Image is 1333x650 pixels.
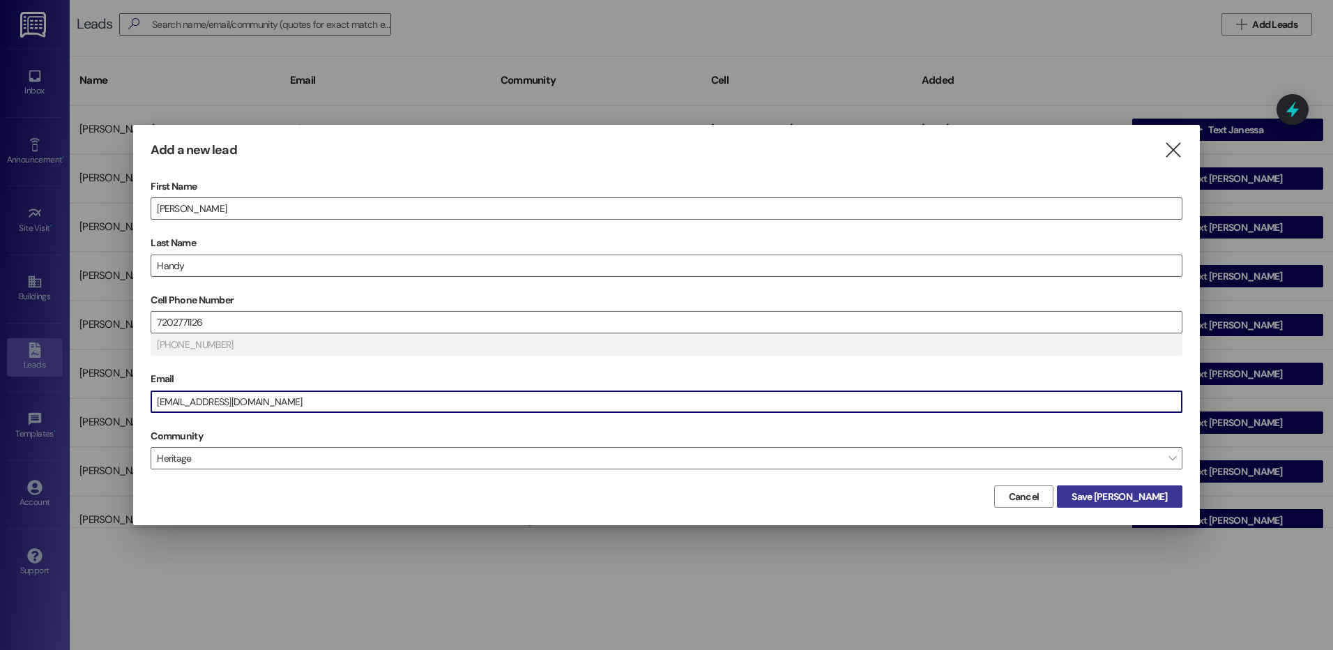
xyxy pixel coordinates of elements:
[1009,490,1039,504] span: Cancel
[151,447,1182,469] span: Heritage
[151,425,203,447] label: Community
[151,368,1182,390] label: Email
[1072,490,1167,504] span: Save [PERSON_NAME]
[1164,143,1182,158] i: 
[151,289,1182,311] label: Cell Phone Number
[151,176,1182,197] label: First Name
[994,485,1054,508] button: Cancel
[151,142,236,158] h3: Add a new lead
[151,255,1182,276] input: e.g. Smith
[151,391,1182,412] input: e.g. alex@gmail.com
[151,198,1182,219] input: e.g. Alex
[151,232,1182,254] label: Last Name
[1057,485,1182,508] button: Save [PERSON_NAME]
